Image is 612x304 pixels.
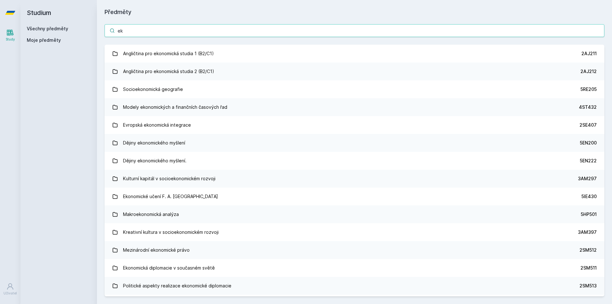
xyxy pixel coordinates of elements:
[123,83,183,96] div: Socioekonomická geografie
[123,208,179,221] div: Makroekonomická analýza
[579,104,597,110] div: 4ST432
[123,244,190,256] div: Mezinárodní ekonomické právo
[105,188,604,205] a: Ekonomické učení F. A. [GEOGRAPHIC_DATA] 5IE430
[1,26,19,45] a: Study
[1,279,19,299] a: Uživatel
[579,247,597,253] div: 2SM512
[580,86,597,93] div: 5RE205
[581,211,597,218] div: 5HP501
[580,158,597,164] div: 5EN222
[123,279,231,292] div: Politické aspekty realizace ekonomické diplomacie
[580,68,597,75] div: 2AJ212
[123,262,215,274] div: Ekonomická diplomacie v současném světě
[105,63,604,80] a: Angličtina pro ekonomická studia 2 (B2/C1) 2AJ212
[580,140,597,146] div: 5EN200
[105,134,604,152] a: Dějiny ekonomického myšlení 5EN200
[4,291,17,296] div: Uživatel
[123,190,218,203] div: Ekonomické učení F. A. [GEOGRAPHIC_DATA]
[105,170,604,188] a: Kulturní kapitál v socioekonomickém rozvoji 3AM297
[105,80,604,98] a: Socioekonomická geografie 5RE205
[578,175,597,182] div: 3AM297
[105,8,604,17] h1: Předměty
[581,193,597,200] div: 5IE430
[105,45,604,63] a: Angličtina pro ekonomická studia 1 (B2/C1) 2AJ211
[579,283,597,289] div: 2SM513
[123,119,191,131] div: Evropská ekonomická integrace
[105,205,604,223] a: Makroekonomická analýza 5HP501
[578,229,597,235] div: 3AM397
[105,98,604,116] a: Modely ekonomických a finančních časových řad 4ST432
[105,277,604,295] a: Politické aspekty realizace ekonomické diplomacie 2SM513
[105,241,604,259] a: Mezinárodní ekonomické právo 2SM512
[123,137,185,149] div: Dějiny ekonomického myšlení
[123,226,219,239] div: Kreativní kultura v socioekonomickém rozvoji
[580,265,597,271] div: 2SM511
[105,24,604,37] input: Název nebo ident předmětu…
[581,50,597,57] div: 2AJ211
[123,172,215,185] div: Kulturní kapitál v socioekonomickém rozvoji
[105,116,604,134] a: Evropská ekonomická integrace 2SE407
[123,101,227,114] div: Modely ekonomických a finančních časových řad
[105,152,604,170] a: Dějiny ekonomického myšlení. 5EN222
[105,259,604,277] a: Ekonomická diplomacie v současném světě 2SM511
[123,65,214,78] div: Angličtina pro ekonomická studia 2 (B2/C1)
[123,154,186,167] div: Dějiny ekonomického myšlení.
[123,47,214,60] div: Angličtina pro ekonomická studia 1 (B2/C1)
[27,37,61,43] span: Moje předměty
[105,223,604,241] a: Kreativní kultura v socioekonomickém rozvoji 3AM397
[579,122,597,128] div: 2SE407
[27,26,68,31] a: Všechny předměty
[6,37,15,42] div: Study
